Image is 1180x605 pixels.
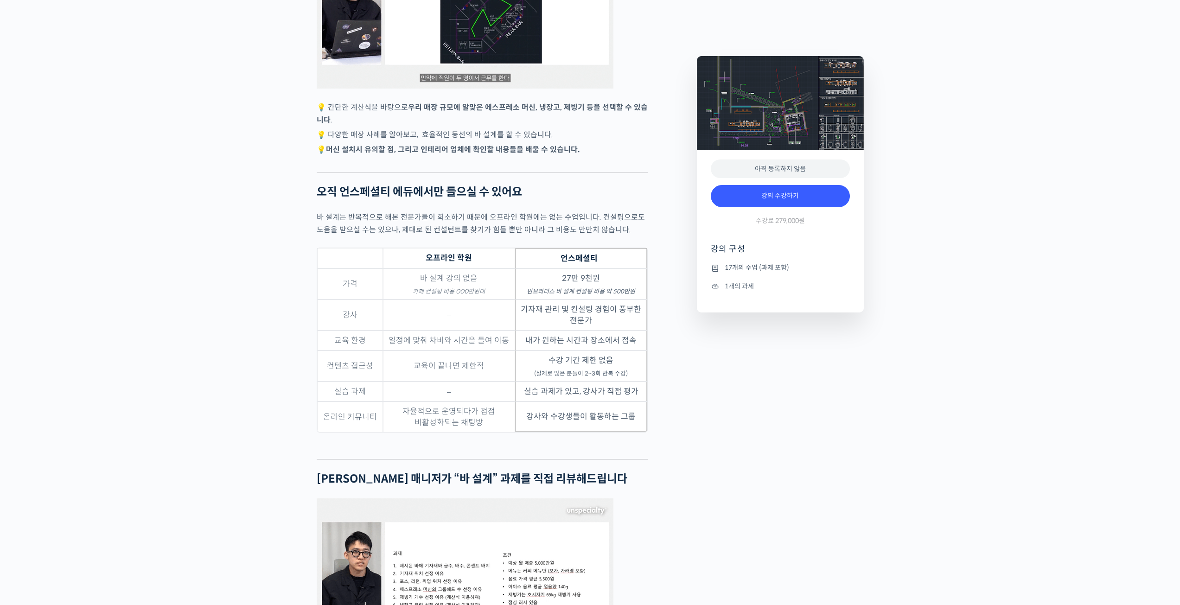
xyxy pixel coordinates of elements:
a: 강의 수강하기 [711,185,850,207]
a: 대화 [61,294,120,317]
h4: 강의 구성 [711,243,850,262]
em: 빈브라더스 바 설계 컨설팅 비용 약 500만원 [527,288,635,295]
em: 카페 컨설팅 비용 OOO만원대 [413,288,485,295]
td: 교육이 끝나면 제한적 [383,350,515,382]
td: 실습 과제가 있고, 강사가 직접 평가 [515,382,647,401]
span: 설정 [143,308,154,315]
td: 내가 원하는 시간과 장소에서 접속 [515,331,647,350]
td: – [383,382,515,401]
td: 수강 기간 제한 없음 [515,350,647,382]
td: 교육 환경 [317,331,383,350]
sub: (실제로 많은 분들이 2~3회 반복 수강) [534,370,628,377]
h2: 오직 언스페셜티 에듀에서만 들으실 수 있어요 [317,185,648,199]
td: – [383,299,515,331]
div: 아직 등록하지 않음 [711,159,850,178]
td: 일정에 맞춰 차비와 시간을 들여 이동 [383,331,515,350]
span: 홈 [29,308,35,315]
td: 강사 [317,299,383,331]
p: 바 설계는 반복적으로 해본 전문가들이 희소하기 때문에 오프라인 학원에는 없는 수업입니다. 컨설팅으로도 도움을 받으실 수는 있으나, 제대로 된 컨설턴트를 찾기가 힘들 뿐만 아니... [317,211,648,236]
li: 1개의 과제 [711,280,850,292]
li: 17개의 수업 (과제 포함) [711,262,850,274]
td: 27만 9천원 [515,268,647,299]
p: 💡 간단한 계산식을 바탕으로 . [317,101,648,126]
p: 💡 다양한 매장 사례를 알아보고, 효율적인 동선의 바 설계를 할 수 있습니다. [317,128,648,141]
td: 바 설계 강의 없음 [383,268,515,299]
span: 수강료 279,000원 [756,217,805,225]
a: 설정 [120,294,178,317]
td: 실습 과제 [317,382,383,401]
td: 온라인 커뮤니티 [317,401,383,432]
span: 대화 [85,308,96,316]
td: 가격 [317,268,383,299]
a: 홈 [3,294,61,317]
strong: 머신 설치시 유의할 점, 그리고 인테리어 업체에 확인할 내용들을 배울 수 있습니다. [326,145,580,154]
td: 강사와 수강생들이 활동하는 그룹 [515,401,647,432]
strong: [PERSON_NAME] 매니저가 “바 설계” 과제를 직접 리뷰해드립니다 [317,472,627,486]
td: 기자재 관리 및 컨설팅 경험이 풍부한 전문가 [515,299,647,331]
strong: 오프라인 학원 [426,253,472,263]
p: 💡 [317,143,648,156]
td: 자율적으로 운영되다가 점점 비활성화되는 채팅방 [383,401,515,432]
strong: 우리 매장 규모에 알맞은 에스프레소 머신, 냉장고, 제빙기 등을 선택할 수 있습니다 [317,102,648,125]
th: 언스페셜티 [515,248,647,268]
td: 컨텐츠 접근성 [317,350,383,382]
